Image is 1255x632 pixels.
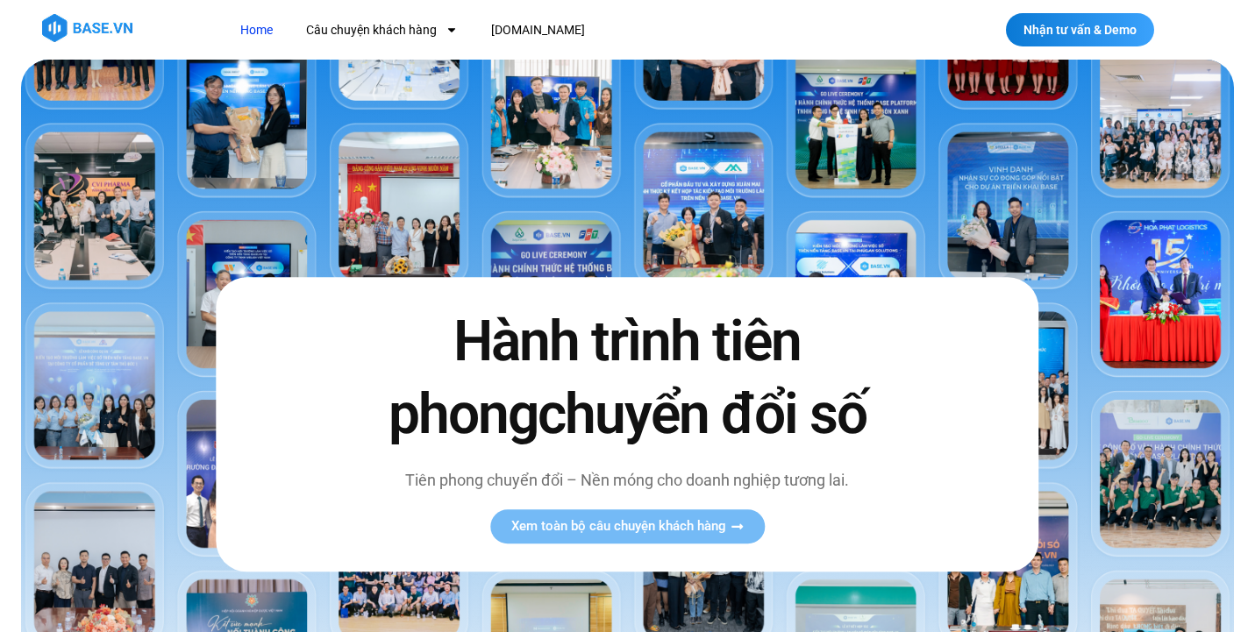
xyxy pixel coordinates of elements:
[538,382,866,448] span: chuyển đổi số
[490,510,765,544] a: Xem toàn bộ câu chuyện khách hàng
[293,14,471,46] a: Câu chuyện khách hàng
[351,305,903,451] h2: Hành trình tiên phong
[511,521,726,534] span: Xem toàn bộ câu chuyện khách hàng
[227,14,895,46] nav: Menu
[1023,24,1137,36] span: Nhận tư vấn & Demo
[227,14,286,46] a: Home
[1006,13,1154,46] a: Nhận tư vấn & Demo
[351,469,903,493] p: Tiên phong chuyển đổi – Nền móng cho doanh nghiệp tương lai.
[478,14,598,46] a: [DOMAIN_NAME]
